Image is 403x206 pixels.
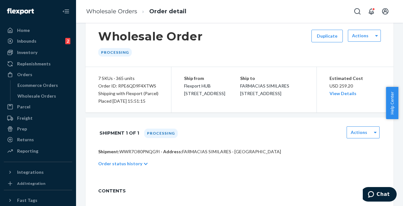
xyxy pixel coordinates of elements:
[86,8,137,15] a: Wholesale Orders
[98,48,132,57] div: Processing
[4,102,72,112] a: Parcel
[363,187,397,203] iframe: Abre un widget desde donde se puede chatear con uno de los agentes
[17,115,33,121] div: Freight
[14,91,73,101] a: Wholesale Orders
[98,82,158,90] div: Order ID: RPE6QD9F4XTWS
[81,2,191,21] ol: breadcrumbs
[184,83,225,96] span: Flexport HUB [STREET_ADDRESS]
[149,8,186,15] a: Order detail
[329,75,381,97] div: USD 259.20
[17,82,58,88] div: Ecommerce Orders
[365,5,378,18] button: Open notifications
[17,148,38,154] div: Reporting
[17,93,56,99] div: Wholesale Orders
[17,49,37,56] div: Inventory
[17,27,30,33] div: Home
[17,71,32,78] div: Orders
[351,129,367,136] label: Actions
[386,87,398,119] button: Help Center
[240,83,289,96] span: FARMACIAS SIMILARES [STREET_ADDRESS]
[4,47,72,58] a: Inventory
[17,126,27,132] div: Prep
[17,104,30,110] div: Parcel
[163,149,182,154] span: Address:
[98,75,158,82] div: 7 SKUs · 365 units
[65,38,70,44] div: 2
[379,5,392,18] button: Open account menu
[4,124,72,134] a: Prep
[4,113,72,123] a: Freight
[98,161,142,167] p: Order status history
[4,135,72,145] a: Returns
[4,195,72,205] button: Fast Tags
[98,188,381,194] span: CONTENTS
[17,169,44,175] div: Integrations
[60,5,72,18] button: Close Navigation
[4,25,72,35] a: Home
[17,181,45,186] div: Add Integration
[98,30,203,43] h1: Wholesale Order
[17,136,34,143] div: Returns
[7,8,34,15] img: Flexport logo
[98,97,158,105] div: Placed [DATE] 15:51:15
[99,126,139,140] h1: Shipment 1 of 1
[17,38,36,44] div: Inbounds
[4,167,72,177] button: Integrations
[98,149,119,154] span: Shipment:
[17,197,37,203] div: Fast Tags
[98,148,381,155] p: WWR7O80PNQG9I · FARMACIAS SIMILARES · [GEOGRAPHIC_DATA]
[311,30,343,42] button: Duplicate
[184,75,240,82] p: Ship from
[17,61,51,67] div: Replenishments
[4,36,72,46] a: Inbounds2
[4,180,72,187] a: Add Integration
[14,80,73,90] a: Ecommerce Orders
[98,90,158,97] p: Shipping with Flexport (Parcel)
[144,129,178,138] div: Processing
[329,75,381,82] p: Estimated Cost
[4,59,72,69] a: Replenishments
[329,91,356,96] a: View Details
[240,75,304,82] p: Ship to
[351,5,364,18] button: Open Search Box
[4,70,72,80] a: Orders
[352,33,368,39] label: Actions
[4,146,72,156] a: Reporting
